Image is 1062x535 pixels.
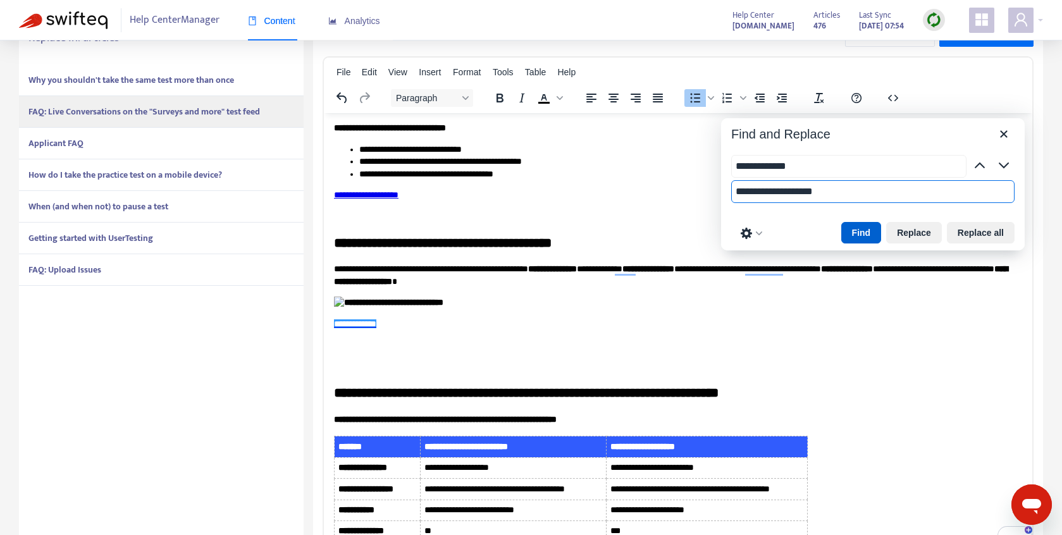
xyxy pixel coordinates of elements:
strong: [DATE] 07:54 [859,19,904,33]
button: Replace [886,222,942,243]
span: Help [557,67,576,77]
h5: FAQ: Live Conversations on the "Surveys and more" test feed [323,27,636,42]
span: area-chart [328,16,337,25]
button: Align right [625,89,646,107]
img: Swifteq [19,11,108,29]
button: Previous [969,155,991,176]
img: sync.dc5367851b00ba804db3.png [926,12,942,28]
button: Replace all [947,222,1015,243]
button: Align center [603,89,624,107]
button: Close [993,123,1015,145]
span: Tools [493,67,514,77]
button: Help [846,89,867,107]
span: Help Center [732,8,774,22]
button: Bold [489,89,510,107]
button: Justify [647,89,669,107]
strong: Applicant FAQ [28,136,83,151]
span: Format [453,67,481,77]
button: Align left [581,89,602,107]
button: Redo [354,89,375,107]
span: Articles [813,8,840,22]
span: View [388,67,407,77]
button: Preferences [736,224,767,242]
div: Numbered list [717,89,748,107]
span: Edit [362,67,377,77]
button: Undo [331,89,353,107]
span: book [248,16,257,25]
button: Find [841,222,882,243]
button: Block Paragraph [391,89,473,107]
div: Bullet list [684,89,716,107]
iframe: Button to launch messaging window [1011,484,1052,525]
button: Italic [511,89,533,107]
span: Table [525,67,546,77]
h5: Replace in 7 articles [28,31,294,46]
button: Increase indent [771,89,793,107]
strong: 476 [813,19,826,33]
span: Last Sync [859,8,891,22]
strong: FAQ: Upload Issues [28,262,101,277]
span: Paragraph [396,93,458,103]
span: File [337,67,351,77]
strong: Why you shouldn't take the same test more than once [28,73,234,87]
a: [DOMAIN_NAME] [732,18,794,33]
strong: When (and when not) to pause a test [28,199,168,214]
span: user [1013,12,1028,27]
span: Help Center Manager [130,8,219,32]
strong: Getting started with UserTesting [28,231,153,245]
strong: FAQ: Live Conversations on the "Surveys and more" test feed [28,104,260,119]
span: Analytics [328,16,380,26]
strong: How do I take the practice test on a mobile device? [28,168,222,182]
div: Text color Black [533,89,565,107]
span: Content [248,16,295,26]
span: Insert [419,67,441,77]
button: Next [993,155,1015,176]
button: Clear formatting [808,89,830,107]
strong: [DOMAIN_NAME] [732,19,794,33]
span: appstore [974,12,989,27]
button: Decrease indent [749,89,770,107]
